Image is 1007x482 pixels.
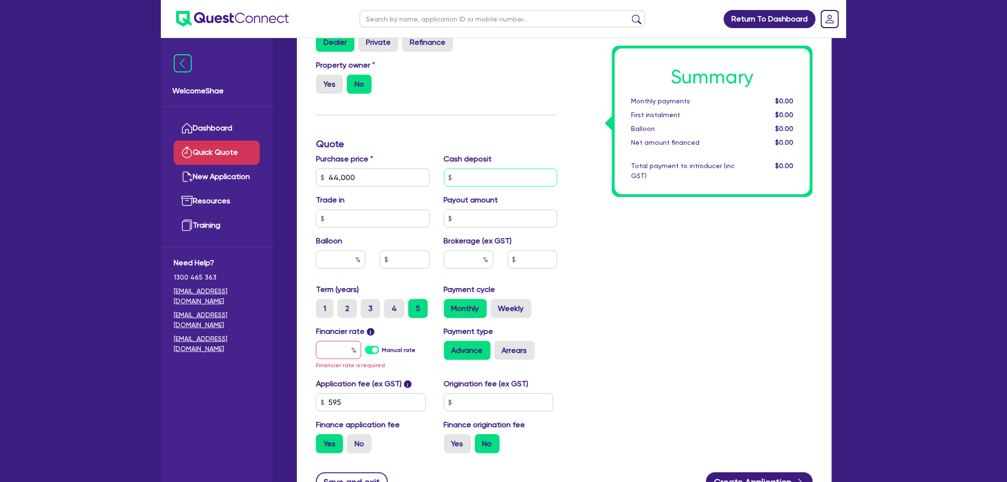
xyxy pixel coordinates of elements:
label: Yes [444,434,471,453]
a: Resources [174,189,260,213]
label: Financier rate [316,326,375,337]
label: Application fee (ex GST) [316,378,402,390]
label: Arrears [494,341,535,360]
label: Finance application fee [316,419,400,431]
span: Welcome Shae [172,85,261,97]
label: Payment cycle [444,284,495,295]
label: 3 [361,299,380,318]
label: Refinance [402,33,453,52]
a: [EMAIL_ADDRESS][DOMAIN_NAME] [174,310,260,330]
span: Financier rate is required [316,362,385,369]
img: icon-menu-close [174,54,192,72]
img: training [181,220,193,231]
img: quest-connect-logo-blue [176,11,289,27]
span: $0.00 [776,111,794,119]
a: [EMAIL_ADDRESS][DOMAIN_NAME] [174,286,260,306]
label: Property owner [316,60,375,71]
label: Private [358,33,398,52]
label: Yes [316,434,343,453]
label: 5 [408,299,428,318]
img: new-application [181,171,193,182]
label: Finance origination fee [444,419,525,431]
label: 1 [316,299,334,318]
a: [EMAIL_ADDRESS][DOMAIN_NAME] [174,334,260,354]
a: Quick Quote [174,141,260,165]
span: 1300 465 363 [174,272,260,282]
label: Brokerage (ex GST) [444,235,512,247]
a: Dropdown toggle [818,7,842,31]
span: i [367,328,375,336]
label: Yes [316,75,343,94]
img: resources [181,195,193,207]
label: Cash deposit [444,153,492,165]
label: Trade in [316,194,345,206]
label: Manual rate [382,346,416,354]
label: No [347,434,372,453]
label: Balloon [316,235,342,247]
span: $0.00 [776,162,794,170]
label: Purchase price [316,153,373,165]
div: Total payment to introducer (inc GST) [624,161,742,181]
div: Balloon [624,124,742,134]
label: 4 [384,299,405,318]
span: $0.00 [776,139,794,146]
label: Dealer [316,33,355,52]
label: Origination fee (ex GST) [444,378,529,390]
img: quick-quote [181,147,193,158]
a: Training [174,213,260,238]
label: Monthly [444,299,487,318]
label: No [347,75,372,94]
label: Payment type [444,326,494,337]
a: Return To Dashboard [724,10,816,28]
span: $0.00 [776,125,794,132]
label: Advance [444,341,491,360]
span: Need Help? [174,257,260,269]
div: Monthly payments [624,96,742,106]
input: Search by name, application ID or mobile number... [360,10,645,27]
h3: Quote [316,138,557,150]
label: 2 [337,299,357,318]
div: Net amount financed [624,138,742,148]
a: New Application [174,165,260,189]
label: No [475,434,500,453]
label: Term (years) [316,284,359,295]
h1: Summary [631,66,794,89]
label: Payout amount [444,194,498,206]
a: Dashboard [174,116,260,141]
label: Weekly [491,299,532,318]
span: $0.00 [776,97,794,105]
div: First instalment [624,110,742,120]
span: i [404,381,412,388]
